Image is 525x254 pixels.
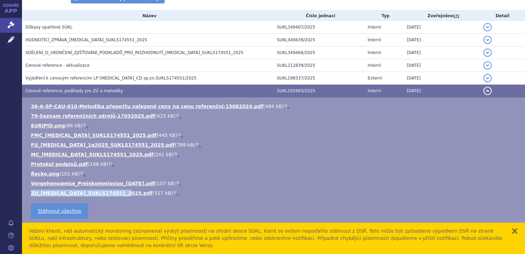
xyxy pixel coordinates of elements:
span: 789 kB [177,142,193,148]
a: MC_[MEDICAL_DATA]_SUKLS174551_2025.pdf [31,152,153,157]
span: Interní [368,63,381,68]
abbr: (?) [454,14,459,19]
li: ( ) [31,103,518,110]
td: SUKL349466/2025 [273,46,364,59]
li: ( ) [31,122,518,129]
td: SUKL198337/2025 [273,72,364,85]
button: detail [483,49,492,57]
a: 🔍 [82,123,88,128]
span: 445 kB [158,133,175,138]
span: Interní [368,88,381,93]
td: [DATE] [403,21,480,34]
span: Cenové reference, podklady pro ZÚ a metodiky [25,88,123,93]
th: Typ [364,11,403,21]
th: Číslo jednací [273,11,364,21]
button: detail [483,61,492,70]
span: 425 kB [157,113,174,119]
span: Interní [368,38,381,42]
li: ( ) [31,170,518,177]
td: SUKL192983/2025 [273,85,364,97]
th: Detail [480,11,525,21]
a: 🔍 [284,104,290,109]
a: ZU_[MEDICAL_DATA]_SUKLS174551_2025.pdf [31,190,153,196]
a: FMC_[MEDICAL_DATA]_SUKLS174551_2025.pdf [31,133,157,138]
span: Externí [368,76,382,81]
a: Stáhnout všechno [31,203,88,219]
a: 🔍 [176,113,181,119]
a: Protokol podpisů.pdf [31,161,88,167]
li: ( ) [31,161,518,168]
td: [DATE] [403,85,480,97]
button: detail [483,87,492,95]
span: 241 kB [155,152,172,157]
span: 108 kB [90,161,107,167]
td: [DATE] [403,34,480,46]
span: Vyjádření k cenovým referencím LP TREMFYA_CD sp.zn.SUKLS174551/2025 [25,76,197,81]
th: Zveřejněno [403,11,480,21]
button: detail [483,23,492,31]
li: ( ) [31,141,518,148]
span: Důkazy opatřené SÚKL [25,25,72,30]
button: detail [483,74,492,82]
td: SUKL349407/2025 [273,21,364,34]
span: 107 kB [157,181,174,186]
span: 101 kB [61,171,78,177]
li: ( ) [31,190,518,197]
li: ( ) [31,180,518,187]
td: [DATE] [403,46,480,59]
a: 🔍 [173,190,179,196]
a: 🔍 [195,142,201,148]
span: 484 kB [265,104,282,109]
span: HODNOTÍCÍ_ZPRÁVA_TREMFYA_SUKLS174551_2025 [25,38,147,42]
a: 36-A-SP-CAU-010-Metodika přepočtu nalezené ceny na cenu referenční-15082024.pdf [31,104,263,109]
td: SUKL212839/2025 [273,59,364,72]
th: Název [22,11,273,21]
a: 79-Seznam referenčních zdrojů-17032025.pdf [31,113,155,119]
a: 🔍 [108,161,114,167]
a: Řecko.png [31,171,59,177]
button: zavřít [511,227,518,234]
button: detail [483,36,492,44]
td: [DATE] [403,72,480,85]
a: 🔍 [177,133,183,138]
a: 🔍 [174,152,180,157]
td: SUKL349439/2025 [273,34,364,46]
span: Cenové reference - aktualizace [25,63,90,68]
a: 🔍 [80,171,86,177]
span: 317 kB [154,190,171,196]
div: Vážení klienti, náš automatický monitoring zaznamenal výskyt písemností na úřední desce SÚKL, kte... [29,227,504,249]
span: SDĚLENÍ_O_UKONČENÍ_ZJIŠŤOVÁNÍ_PODKLADŮ_PRO_ROZHODNUTÍ_TREMFYA_SUKLS174551_2025 [25,50,244,55]
span: 86 kB [67,123,81,128]
span: Interní [368,50,381,55]
a: 🔍 [176,181,181,186]
a: FU_[MEDICAL_DATA]_1q2025_SUKLS174551_2025.pdf [31,142,175,148]
a: Vorgehensweise_Preiskommission_[DATE].pdf [31,181,155,186]
li: ( ) [31,113,518,119]
span: Interní [368,25,381,30]
td: [DATE] [403,59,480,72]
a: EURIPID.png [31,123,65,128]
li: ( ) [31,132,518,139]
li: ( ) [31,151,518,158]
